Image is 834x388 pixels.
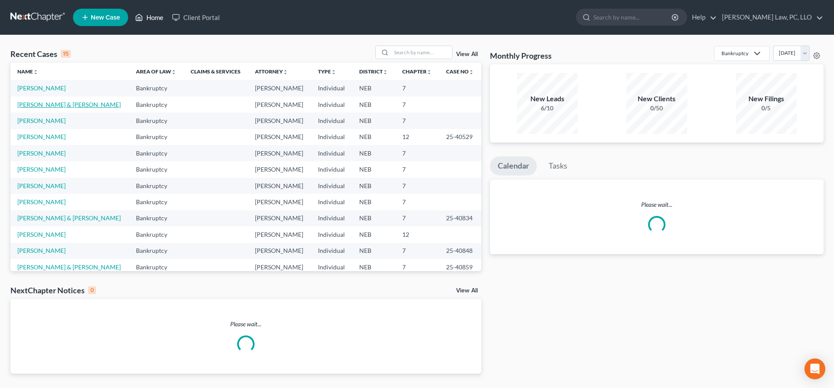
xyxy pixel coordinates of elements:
a: Tasks [541,156,575,176]
td: NEB [352,259,395,275]
td: NEB [352,129,395,145]
td: [PERSON_NAME] [248,96,311,113]
td: Bankruptcy [129,243,184,259]
td: Bankruptcy [129,178,184,194]
td: Bankruptcy [129,96,184,113]
td: [PERSON_NAME] [248,194,311,210]
td: 7 [395,243,439,259]
td: 12 [395,226,439,242]
td: Individual [311,210,352,226]
td: Individual [311,145,352,161]
td: NEB [352,226,395,242]
a: Case Nounfold_more [446,68,474,75]
td: 7 [395,145,439,161]
td: Individual [311,80,352,96]
a: [PERSON_NAME] & [PERSON_NAME] [17,214,121,222]
div: 0/5 [736,104,797,113]
td: NEB [352,243,395,259]
a: Help [688,10,717,25]
td: [PERSON_NAME] [248,80,311,96]
i: unfold_more [171,70,176,75]
a: [PERSON_NAME] [17,247,66,254]
td: 7 [395,210,439,226]
td: 25-40859 [439,259,481,275]
i: unfold_more [33,70,38,75]
a: View All [456,51,478,57]
td: NEB [352,113,395,129]
td: [PERSON_NAME] [248,259,311,275]
div: Open Intercom Messenger [804,358,825,379]
td: NEB [352,80,395,96]
a: Area of Lawunfold_more [136,68,176,75]
td: [PERSON_NAME] [248,243,311,259]
td: Bankruptcy [129,80,184,96]
td: 7 [395,80,439,96]
td: [PERSON_NAME] [248,113,311,129]
i: unfold_more [383,70,388,75]
div: Bankruptcy [721,50,748,57]
td: 7 [395,194,439,210]
h3: Monthly Progress [490,50,552,61]
span: New Case [91,14,120,21]
td: [PERSON_NAME] [248,178,311,194]
td: Bankruptcy [129,145,184,161]
td: Bankruptcy [129,259,184,275]
td: Individual [311,113,352,129]
td: Individual [311,243,352,259]
div: New Leads [517,94,578,104]
a: [PERSON_NAME] [17,166,66,173]
td: 7 [395,113,439,129]
a: [PERSON_NAME] [17,198,66,206]
td: NEB [352,178,395,194]
td: Bankruptcy [129,210,184,226]
a: [PERSON_NAME] Law, PC, LLO [718,10,823,25]
td: NEB [352,161,395,177]
th: Claims & Services [184,63,248,80]
td: Individual [311,194,352,210]
td: [PERSON_NAME] [248,210,311,226]
div: New Filings [736,94,797,104]
div: 0/50 [626,104,687,113]
a: [PERSON_NAME] [17,84,66,92]
input: Search by name... [593,9,673,25]
td: [PERSON_NAME] [248,145,311,161]
td: NEB [352,210,395,226]
td: Individual [311,178,352,194]
a: [PERSON_NAME] [17,133,66,140]
a: [PERSON_NAME] [17,149,66,157]
div: 0 [88,286,96,294]
a: Calendar [490,156,537,176]
a: Chapterunfold_more [402,68,432,75]
a: Home [131,10,168,25]
td: 7 [395,96,439,113]
td: 12 [395,129,439,145]
td: NEB [352,96,395,113]
input: Search by name... [391,46,452,59]
div: New Clients [626,94,687,104]
td: Bankruptcy [129,161,184,177]
td: [PERSON_NAME] [248,129,311,145]
a: Typeunfold_more [318,68,336,75]
i: unfold_more [331,70,336,75]
div: 6/10 [517,104,578,113]
i: unfold_more [283,70,288,75]
td: NEB [352,194,395,210]
a: [PERSON_NAME] & [PERSON_NAME] [17,263,121,271]
a: Nameunfold_more [17,68,38,75]
td: Individual [311,161,352,177]
td: Bankruptcy [129,226,184,242]
a: [PERSON_NAME] [17,231,66,238]
td: 25-40834 [439,210,481,226]
td: Individual [311,96,352,113]
p: Please wait... [490,200,824,209]
td: Bankruptcy [129,113,184,129]
td: Individual [311,226,352,242]
a: [PERSON_NAME] [17,117,66,124]
p: Please wait... [10,320,481,328]
div: NextChapter Notices [10,285,96,295]
a: View All [456,288,478,294]
td: Individual [311,259,352,275]
td: Bankruptcy [129,194,184,210]
a: Districtunfold_more [359,68,388,75]
i: unfold_more [469,70,474,75]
